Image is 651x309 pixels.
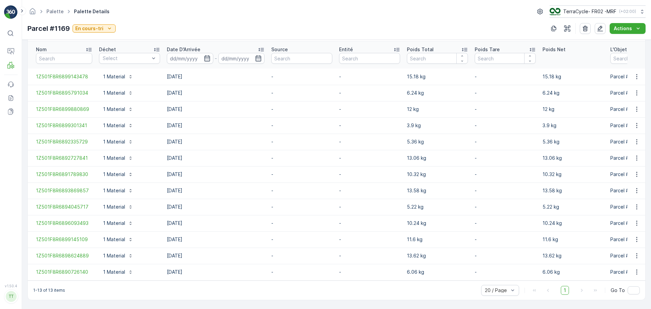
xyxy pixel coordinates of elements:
[475,155,536,161] p: -
[542,236,604,243] p: 11.6 kg
[542,155,604,161] p: 13.06 kg
[339,236,400,243] p: -
[475,106,536,113] p: -
[75,25,103,32] p: En cours-tri
[339,122,400,129] p: -
[339,46,353,53] p: Entité
[475,269,536,275] p: -
[339,204,400,210] p: -
[163,248,268,264] td: [DATE]
[407,122,468,129] p: 3.9 kg
[36,204,92,210] a: 1Z501F8R6894045717
[73,8,111,15] span: Palette Details
[36,220,92,227] a: 1Z501F8R6896093493
[103,252,125,259] p: 1 Material
[407,46,434,53] p: Poids Total
[542,73,604,80] p: 15.18 kg
[103,204,125,210] p: 1 Material
[99,136,137,147] button: 1 Material
[542,171,604,178] p: 10.32 kg
[46,8,64,14] a: Palette
[99,104,137,115] button: 1 Material
[163,166,268,182] td: [DATE]
[339,252,400,259] p: -
[163,215,268,231] td: [DATE]
[36,46,47,53] p: Nom
[36,252,92,259] span: 1Z501F8R6898624889
[36,90,92,96] span: 1Z501F8R6895791034
[542,106,604,113] p: 12 kg
[163,231,268,248] td: [DATE]
[407,138,468,145] p: 5.36 kg
[339,106,400,113] p: -
[103,155,125,161] p: 1 Material
[99,120,137,131] button: 1 Material
[36,269,92,275] a: 1Z501F8R6890726140
[33,288,65,293] p: 1-13 of 13 items
[339,53,400,64] input: Search
[475,138,536,145] p: -
[475,53,536,64] input: Search
[542,46,566,53] p: Poids Net
[36,236,92,243] a: 1Z501F8R6899145109
[339,269,400,275] p: -
[271,269,332,275] p: -
[218,53,265,64] input: dd/mm/yyyy
[103,106,125,113] p: 1 Material
[163,199,268,215] td: [DATE]
[163,182,268,199] td: [DATE]
[271,155,332,161] p: -
[475,252,536,259] p: -
[36,53,92,64] input: Search
[167,53,213,64] input: dd/mm/yyyy
[339,90,400,96] p: -
[271,171,332,178] p: -
[550,5,646,18] button: TerraCycle- FR02 -MRF(+02:00)
[475,73,536,80] p: -
[407,269,468,275] p: 6.06 kg
[475,204,536,210] p: -
[163,264,268,280] td: [DATE]
[611,287,625,294] span: Go To
[215,54,217,62] p: -
[103,73,125,80] p: 1 Material
[99,71,137,82] button: 1 Material
[563,8,616,15] p: TerraCycle- FR02 -MRF
[614,25,632,32] p: Actions
[407,90,468,96] p: 6.24 kg
[36,171,92,178] a: 1Z501F8R6891789830
[36,155,92,161] a: 1Z501F8R6892727841
[271,122,332,129] p: -
[542,269,604,275] p: 6.06 kg
[99,218,137,229] button: 1 Material
[103,122,125,129] p: 1 Material
[407,53,468,64] input: Search
[163,117,268,134] td: [DATE]
[271,252,332,259] p: -
[475,236,536,243] p: -
[103,220,125,227] p: 1 Material
[271,204,332,210] p: -
[339,220,400,227] p: -
[475,46,500,53] p: Poids Tare
[619,9,636,14] p: ( +02:00 )
[167,46,200,53] p: Date D'Arrivée
[271,53,332,64] input: Search
[163,134,268,150] td: [DATE]
[475,171,536,178] p: -
[4,284,18,288] span: v 1.50.4
[542,252,604,259] p: 13.62 kg
[475,122,536,129] p: -
[542,204,604,210] p: 5.22 kg
[407,236,468,243] p: 11.6 kg
[36,106,92,113] span: 1Z501F8R6899880869
[99,153,137,163] button: 1 Material
[99,46,116,53] p: Déchet
[103,138,125,145] p: 1 Material
[29,10,36,16] a: Homepage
